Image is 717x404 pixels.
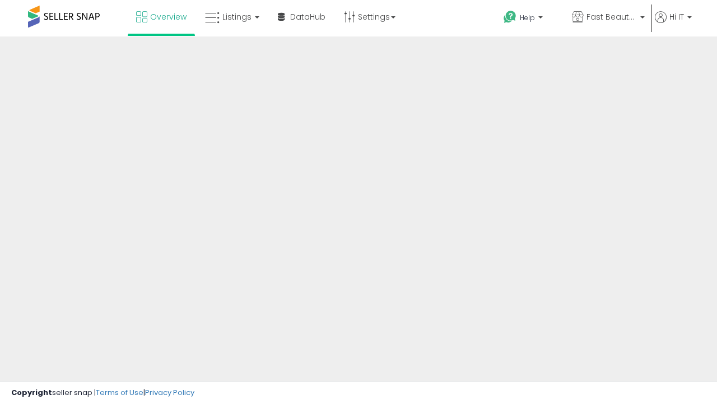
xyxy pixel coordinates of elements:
[145,387,194,398] a: Privacy Policy
[150,11,187,22] span: Overview
[11,388,194,398] div: seller snap | |
[655,11,692,36] a: Hi IT
[290,11,325,22] span: DataHub
[222,11,252,22] span: Listings
[669,11,684,22] span: Hi IT
[11,387,52,398] strong: Copyright
[586,11,637,22] span: Fast Beauty ([GEOGRAPHIC_DATA])
[520,13,535,22] span: Help
[96,387,143,398] a: Terms of Use
[495,2,562,36] a: Help
[503,10,517,24] i: Get Help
